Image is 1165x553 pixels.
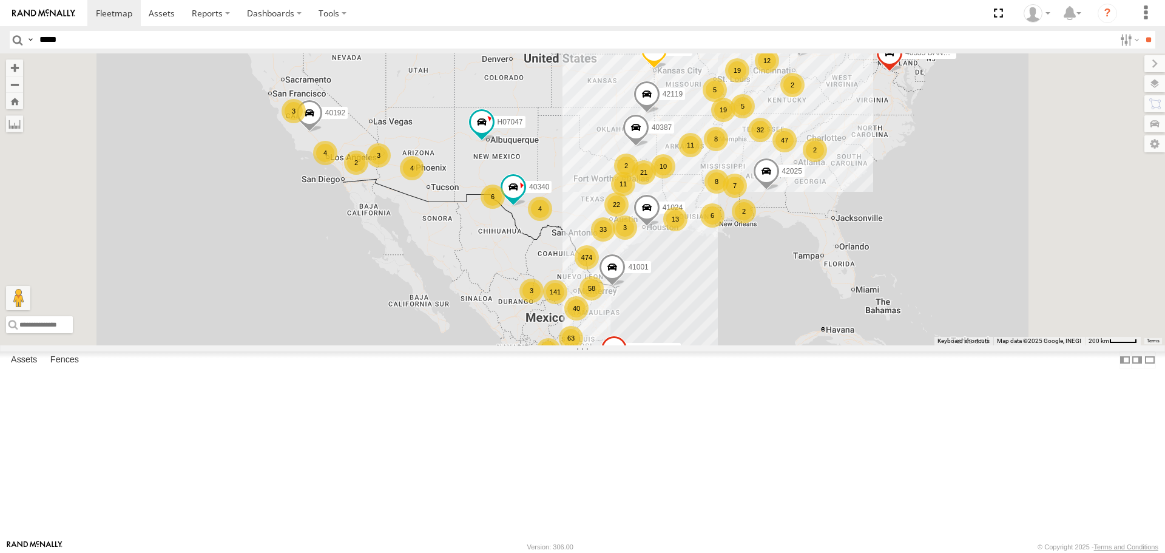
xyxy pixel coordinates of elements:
button: Zoom in [6,59,23,76]
div: 40 [564,296,589,321]
label: Search Filter Options [1115,31,1141,49]
div: 4 [313,141,337,165]
div: 2 [614,154,638,178]
button: Zoom out [6,76,23,93]
div: 8 [704,169,729,194]
button: Drag Pegman onto the map to open Street View [6,286,30,310]
div: 2 [732,199,756,223]
div: 6 [700,203,724,228]
label: Hide Summary Table [1144,351,1156,369]
div: 5 [731,94,755,118]
div: 21 [632,160,656,185]
span: 40387 [652,123,672,132]
button: Map Scale: 200 km per 42 pixels [1085,337,1141,345]
div: 7 [723,174,747,198]
div: 12 [755,49,779,73]
div: 76 [536,338,561,362]
div: 6 [481,185,505,209]
span: 40335 DAÑADO [905,49,959,58]
div: 22 [604,192,629,217]
button: Zoom Home [6,93,23,109]
img: rand-logo.svg [12,9,75,18]
div: 63 [559,326,583,350]
button: Keyboard shortcuts [937,337,990,345]
div: 141 [543,280,567,304]
a: Terms and Conditions [1094,543,1158,551]
span: 41024 [663,203,683,212]
div: Version: 306.00 [527,543,573,551]
div: 19 [711,98,735,122]
div: 11 [678,133,703,157]
div: 2 [780,73,805,97]
div: 8 [704,127,728,151]
a: Terms (opens in new tab) [1147,338,1160,343]
div: 19 [725,58,749,83]
label: Map Settings [1144,135,1165,152]
div: 11 [611,172,635,196]
div: 3 [282,99,306,123]
span: 41001 [628,263,648,272]
div: 3 [366,143,391,168]
label: Assets [5,352,43,369]
label: Fences [44,352,85,369]
div: 13 [663,207,687,231]
div: Caseta Laredo TX [1019,4,1055,22]
span: H07047 [498,118,523,127]
label: Search Query [25,31,35,49]
span: 42025 [782,167,802,175]
span: 40192 [325,109,345,117]
div: 2 [344,151,368,175]
span: 40340 [529,183,549,192]
a: Visit our Website [7,541,62,553]
label: Dock Summary Table to the Right [1131,351,1143,369]
span: 200 km [1089,338,1109,344]
div: 47 [772,128,797,152]
div: 58 [579,276,604,300]
div: 3 [613,215,637,240]
div: 2 [803,138,827,162]
span: Map data ©2025 Google, INEGI [997,338,1081,344]
div: 32 [748,118,772,142]
span: 42313 PERDIDO [630,345,685,353]
div: 474 [575,245,599,270]
div: 4 [528,197,552,221]
div: 3 [519,279,544,303]
label: Dock Summary Table to the Left [1119,351,1131,369]
div: 10 [651,154,675,178]
div: 33 [591,217,615,242]
span: 42119 [663,90,683,99]
i: ? [1098,4,1117,23]
div: © Copyright 2025 - [1038,543,1158,551]
label: Measure [6,115,23,132]
div: 5 [703,78,727,102]
div: 4 [400,156,424,180]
